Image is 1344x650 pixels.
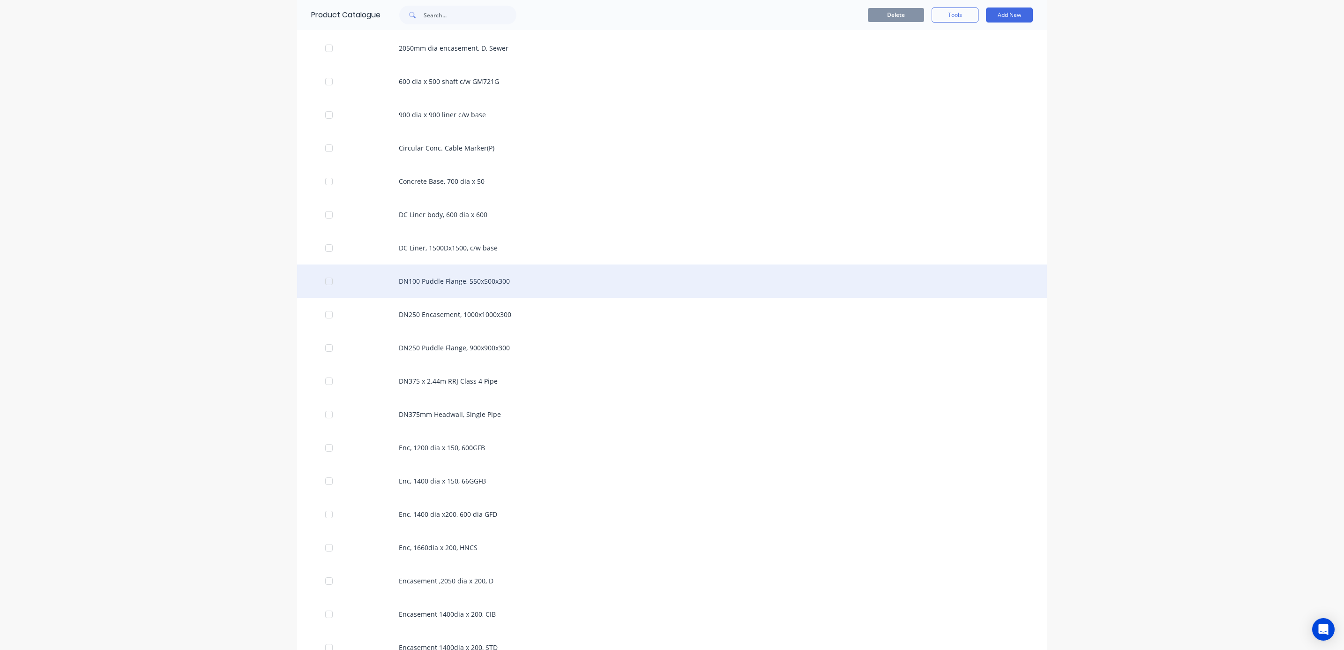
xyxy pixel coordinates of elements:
div: DC Liner body, 600 dia x 600 [297,198,1047,231]
div: Concrete Base, 700 dia x 50 [297,165,1047,198]
div: Enc, 1660dia x 200, HNCS [297,531,1047,564]
button: Add New [986,8,1033,23]
button: Tools [932,8,978,23]
div: DN375 x 2.44m RRJ Class 4 Pipe [297,364,1047,398]
div: 900 dia x 900 liner c/w base [297,98,1047,131]
div: Open Intercom Messenger [1312,618,1335,641]
div: Enc, 1400 dia x200, 600 dia GFD [297,498,1047,531]
div: Circular Conc. Cable Marker(P) [297,131,1047,165]
div: Encasement 1400dia x 200, CIB [297,597,1047,631]
div: DN375mm Headwall, Single Pipe [297,398,1047,431]
div: Enc, 1200 dia x 150, 600GFB [297,431,1047,464]
input: Search... [424,6,516,24]
div: Encasement ,2050 dia x 200, D [297,564,1047,597]
button: Delete [868,8,924,22]
div: 2050mm dia encasement, D, Sewer [297,31,1047,65]
div: DC Liner, 1500Dx1500, c/w base [297,231,1047,265]
div: DN250 Puddle Flange, 900x900x300 [297,331,1047,364]
div: DN250 Encasement, 1000x1000x300 [297,298,1047,331]
div: Enc, 1400 dia x 150, 66GGFB [297,464,1047,498]
div: 600 dia x 500 shaft c/w GM721G [297,65,1047,98]
div: DN100 Puddle Flange, 550x500x300 [297,265,1047,298]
